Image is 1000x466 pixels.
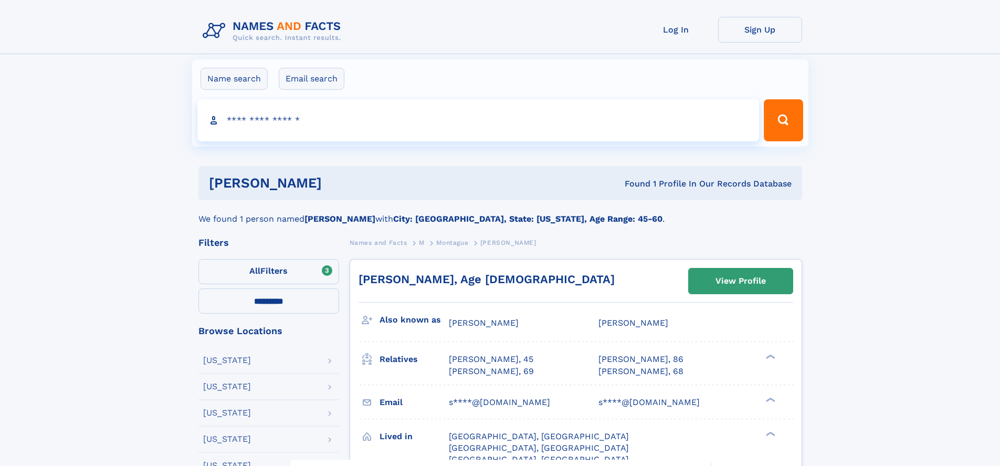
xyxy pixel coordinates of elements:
a: View Profile [689,268,793,294]
a: Sign Up [718,17,802,43]
h3: Also known as [380,311,449,329]
span: [GEOGRAPHIC_DATA], [GEOGRAPHIC_DATA] [449,431,629,441]
a: M [419,236,425,249]
div: Browse Locations [198,326,339,336]
div: [US_STATE] [203,382,251,391]
div: [US_STATE] [203,409,251,417]
div: [US_STATE] [203,435,251,443]
a: [PERSON_NAME], 86 [598,354,683,365]
span: All [249,266,260,276]
div: Found 1 Profile In Our Records Database [473,178,792,190]
b: [PERSON_NAME] [304,214,375,224]
span: [PERSON_NAME] [598,318,668,328]
a: Names and Facts [350,236,407,249]
div: View Profile [715,269,766,293]
h1: [PERSON_NAME] [209,177,473,190]
div: We found 1 person named with . [198,200,802,225]
span: [GEOGRAPHIC_DATA], [GEOGRAPHIC_DATA] [449,454,629,464]
label: Name search [201,68,268,90]
label: Filters [198,259,339,284]
span: [PERSON_NAME] [480,239,536,246]
b: City: [GEOGRAPHIC_DATA], State: [US_STATE], Age Range: 45-60 [393,214,662,224]
h3: Lived in [380,428,449,446]
a: [PERSON_NAME], 68 [598,366,683,377]
span: M [419,239,425,246]
img: Logo Names and Facts [198,17,350,45]
input: search input [197,99,760,141]
button: Search Button [764,99,803,141]
a: [PERSON_NAME], 45 [449,354,533,365]
label: Email search [279,68,344,90]
h3: Relatives [380,350,449,368]
div: ❯ [763,396,776,403]
a: Montague [436,236,468,249]
div: ❯ [763,430,776,437]
a: Log In [634,17,718,43]
div: ❯ [763,354,776,360]
span: [PERSON_NAME] [449,318,519,328]
a: [PERSON_NAME], Age [DEMOGRAPHIC_DATA] [359,273,615,286]
div: Filters [198,238,339,247]
a: [PERSON_NAME], 69 [449,366,534,377]
span: Montague [436,239,468,246]
span: [GEOGRAPHIC_DATA], [GEOGRAPHIC_DATA] [449,443,629,453]
div: [US_STATE] [203,356,251,365]
h3: Email [380,393,449,411]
